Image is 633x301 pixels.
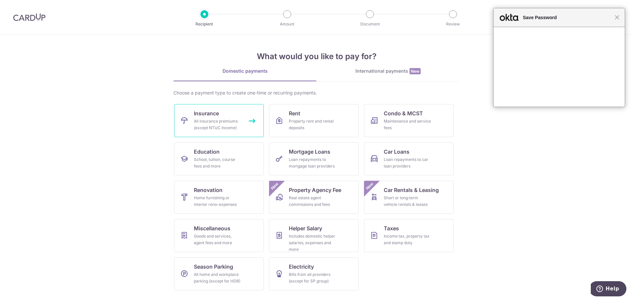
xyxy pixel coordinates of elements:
[269,104,359,137] a: RentProperty rent and rental deposits
[174,181,264,214] a: RenovationHome furnishing or interior reno-expenses
[173,51,460,62] h4: What would you like to pay for?
[289,148,330,156] span: Mortgage Loans
[384,186,439,194] span: Car Rentals & Leasing
[289,271,336,284] div: Bills from all providers (except for SP group)
[289,195,336,208] div: Real estate agent commissions and fees
[384,224,399,232] span: Taxes
[13,13,45,21] img: CardUp
[194,118,241,131] div: All insurance premiums (except NTUC Income)
[364,181,375,192] span: New
[384,195,431,208] div: Short or long‑term vehicle rentals & leases
[194,109,219,117] span: Insurance
[269,142,359,175] a: Mortgage LoansLoan repayments to mortgage loan providers
[269,219,359,252] a: Helper SalaryIncludes domestic helper salaries, expenses and more
[194,224,230,232] span: Miscellaneous
[384,148,409,156] span: Car Loans
[194,156,241,169] div: School, tuition, course fees and more
[194,233,241,246] div: Goods and services, agent fees and more
[429,21,477,27] p: Review
[194,186,223,194] span: Renovation
[263,21,312,27] p: Amount
[174,257,264,290] a: Season ParkingAll home and workplace parking (except for HDB)
[384,118,431,131] div: Maintenance and service fees
[364,104,454,137] a: Condo & MCSTMaintenance and service fees
[174,142,264,175] a: EducationSchool, tuition, course fees and more
[591,281,626,298] iframe: Opens a widget where you can find more information
[173,90,460,96] div: Choose a payment type to create one-time or recurring payments.
[289,118,336,131] div: Property rent and rental deposits
[269,181,359,214] a: Property Agency FeeReal estate agent commissions and feesNew
[384,109,423,117] span: Condo & MCST
[520,14,615,21] span: Save Password
[194,148,220,156] span: Education
[615,15,619,20] span: Close
[174,219,264,252] a: MiscellaneousGoods and services, agent fees and more
[289,224,322,232] span: Helper Salary
[269,181,280,192] span: New
[364,142,454,175] a: Car LoansLoan repayments to car loan providers
[173,68,316,74] div: Domestic payments
[180,21,229,27] p: Recipient
[174,104,264,137] a: InsuranceAll insurance premiums (except NTUC Income)
[289,233,336,253] div: Includes domestic helper salaries, expenses and more
[194,195,241,208] div: Home furnishing or interior reno-expenses
[384,156,431,169] div: Loan repayments to car loan providers
[289,156,336,169] div: Loan repayments to mortgage loan providers
[269,257,359,290] a: ElectricityBills from all providers (except for SP group)
[364,181,454,214] a: Car Rentals & LeasingShort or long‑term vehicle rentals & leasesNew
[194,271,241,284] div: All home and workplace parking (except for HDB)
[194,263,233,271] span: Season Parking
[384,233,431,246] div: Income tax, property tax and stamp duty
[289,263,314,271] span: Electricity
[289,109,300,117] span: Rent
[364,219,454,252] a: TaxesIncome tax, property tax and stamp duty
[289,186,341,194] span: Property Agency Fee
[409,68,421,74] span: New
[316,68,460,75] div: International payments
[346,21,394,27] p: Document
